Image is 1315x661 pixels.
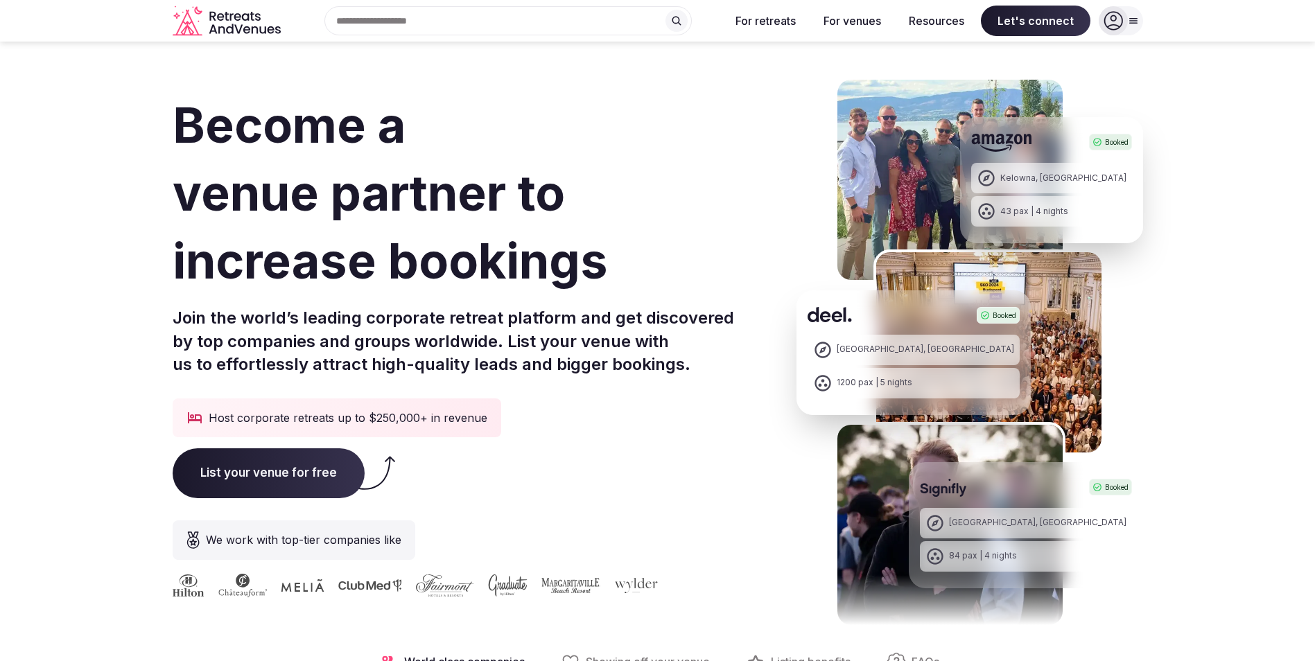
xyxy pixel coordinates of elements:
img: Signifly Portugal Retreat [835,422,1065,628]
span: Let's connect [981,6,1090,36]
div: Booked [977,307,1020,324]
svg: Retreats and Venues company logo [173,6,284,37]
img: Deel Spain Retreat [873,249,1104,455]
span: List your venue for free [173,448,365,498]
p: Join the world’s leading corporate retreat platform and get discovered by top companies and group... [173,306,734,376]
a: List your venue for free [173,466,365,479]
div: Booked [1089,479,1132,495]
img: Amazon Kelowna Retreat [835,77,1065,283]
div: We work with top-tier companies like [173,520,415,560]
button: For venues [812,6,892,36]
h1: Become a venue partner to increase bookings [173,91,734,295]
div: Kelowna, [GEOGRAPHIC_DATA] [1000,173,1126,184]
div: Host corporate retreats up to $250,000+ in revenue [173,398,501,437]
div: 84 pax | 4 nights [949,550,1017,562]
div: 1200 pax | 5 nights [837,377,912,389]
div: [GEOGRAPHIC_DATA], [GEOGRAPHIC_DATA] [837,344,1014,355]
div: 43 pax | 4 nights [1000,206,1068,218]
button: Resources [898,6,975,36]
div: [GEOGRAPHIC_DATA], [GEOGRAPHIC_DATA] [949,517,1126,529]
a: Visit the homepage [173,6,284,37]
div: Booked [1089,134,1132,150]
button: For retreats [724,6,807,36]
